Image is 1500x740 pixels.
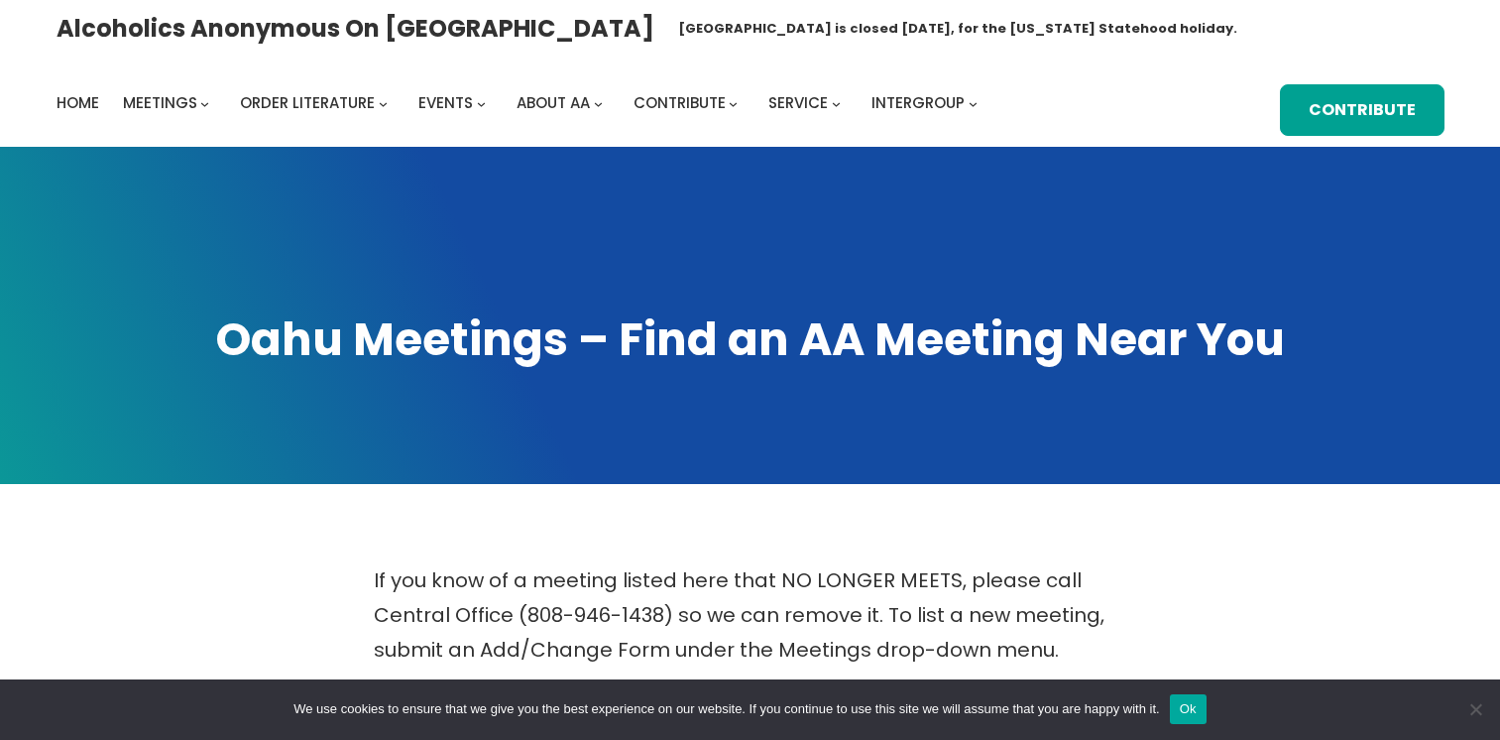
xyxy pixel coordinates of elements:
[123,92,197,113] span: Meetings
[57,309,1444,371] h1: Oahu Meetings – Find an AA Meeting Near You
[123,89,197,117] a: Meetings
[1465,699,1485,719] span: No
[240,92,375,113] span: Order Literature
[517,89,590,117] a: About AA
[418,89,473,117] a: Events
[293,699,1159,719] span: We use cookies to ensure that we give you the best experience on our website. If you continue to ...
[200,99,209,108] button: Meetings submenu
[57,89,984,117] nav: Intergroup
[634,92,726,113] span: Contribute
[374,563,1127,668] p: If you know of a meeting listed here that NO LONGER MEETS, please call Central Office (808-946-14...
[57,7,654,50] a: Alcoholics Anonymous on [GEOGRAPHIC_DATA]
[1170,694,1207,724] button: Ok
[1280,84,1444,137] a: Contribute
[477,99,486,108] button: Events submenu
[517,92,590,113] span: About AA
[871,92,965,113] span: Intergroup
[594,99,603,108] button: About AA submenu
[634,89,726,117] a: Contribute
[418,92,473,113] span: Events
[729,99,738,108] button: Contribute submenu
[678,19,1237,39] h1: [GEOGRAPHIC_DATA] is closed [DATE], for the [US_STATE] Statehood holiday.
[768,92,828,113] span: Service
[57,92,99,113] span: Home
[768,89,828,117] a: Service
[57,89,99,117] a: Home
[969,99,978,108] button: Intergroup submenu
[832,99,841,108] button: Service submenu
[379,99,388,108] button: Order Literature submenu
[871,89,965,117] a: Intergroup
